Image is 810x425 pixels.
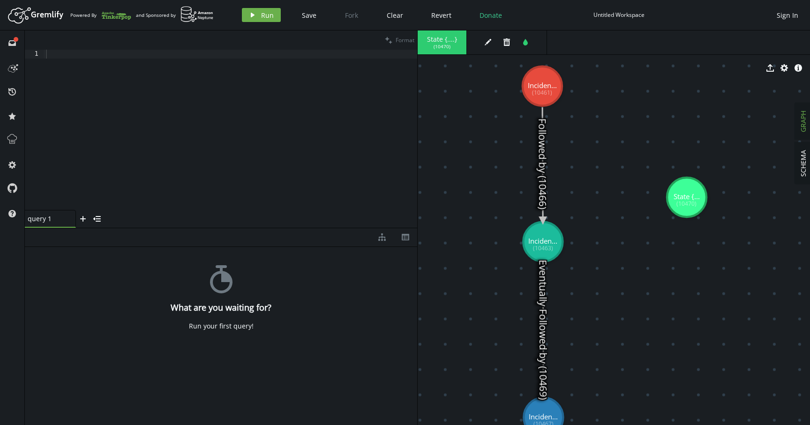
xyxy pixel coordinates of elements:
div: and Sponsored by [136,6,214,24]
span: Donate [480,11,502,20]
span: ( 10470 ) [434,44,450,50]
tspan: Inciden... [529,412,558,421]
span: GRAPH [799,111,808,132]
div: Powered By [70,7,131,23]
span: Fork [345,11,358,20]
span: Revert [431,11,451,20]
h4: What are you waiting for? [171,303,271,313]
text: Followed by (10466) [536,119,549,209]
span: State {....} [427,35,457,44]
text: Eventually Followed by (10469) [536,260,550,400]
button: Sign In [772,8,803,22]
tspan: Inciden... [528,236,557,246]
div: 1 [25,50,45,59]
button: Revert [424,8,458,22]
div: Run your first query! [189,322,254,330]
span: query 1 [28,214,65,223]
tspan: (10463) [533,244,553,252]
span: Run [261,11,274,20]
tspan: Inciden... [528,81,557,90]
span: Sign In [777,11,798,20]
span: Format [396,36,414,44]
button: Donate [472,8,509,22]
tspan: (10461) [532,89,552,97]
tspan: (10470) [676,200,697,208]
div: Untitled Workspace [593,11,645,18]
img: AWS Neptune [180,6,214,22]
button: Clear [380,8,410,22]
button: Format [382,30,417,50]
span: Clear [387,11,403,20]
button: Save [295,8,323,22]
tspan: State {... [674,192,700,201]
button: Fork [337,8,366,22]
button: Run [242,8,281,22]
span: SCHEMA [799,150,808,177]
span: Save [302,11,316,20]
